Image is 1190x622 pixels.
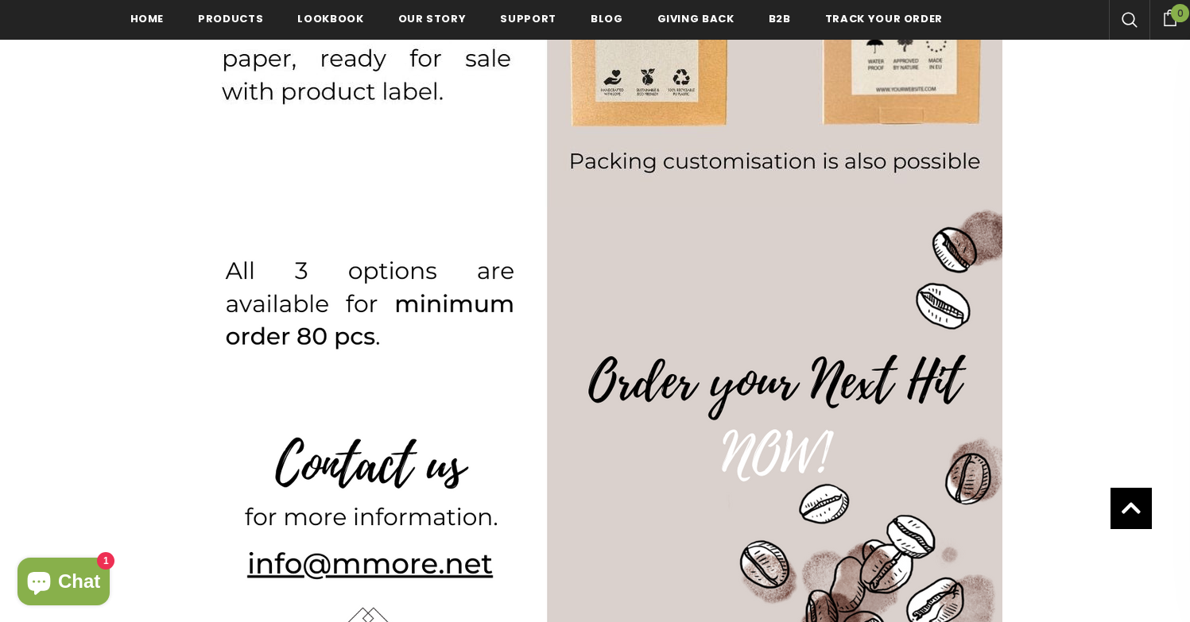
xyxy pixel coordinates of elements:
[500,11,556,26] span: support
[398,11,467,26] span: Our Story
[297,11,363,26] span: Lookbook
[198,11,263,26] span: Products
[657,11,735,26] span: Giving back
[130,11,165,26] span: Home
[825,11,943,26] span: Track your order
[1171,4,1189,22] span: 0
[591,11,623,26] span: Blog
[1149,7,1190,26] a: 0
[13,558,114,609] inbox-online-store-chat: Shopify online store chat
[769,11,791,26] span: B2B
